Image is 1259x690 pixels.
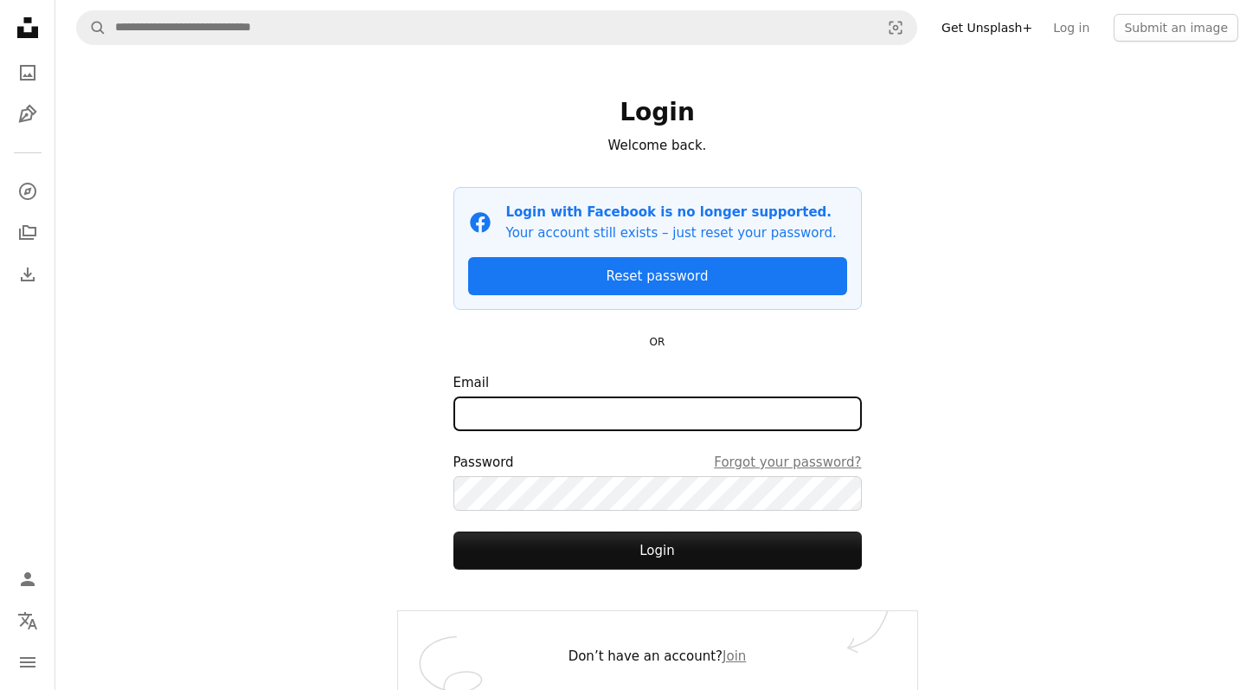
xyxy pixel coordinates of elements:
[453,452,862,473] div: Password
[714,452,861,473] a: Forgot your password?
[931,14,1043,42] a: Get Unsplash+
[723,648,746,664] a: Join
[453,135,862,156] p: Welcome back.
[76,10,917,45] form: Find visuals sitewide
[10,174,45,209] a: Explore
[10,55,45,90] a: Photos
[10,216,45,250] a: Collections
[453,97,862,128] h1: Login
[453,397,862,431] input: Email
[1114,14,1238,42] button: Submit an image
[453,532,862,570] button: Login
[10,97,45,132] a: Illustrations
[10,257,45,292] a: Download History
[453,372,862,431] label: Email
[453,476,862,511] input: PasswordForgot your password?
[10,562,45,596] a: Log in / Sign up
[875,11,916,44] button: Visual search
[506,202,837,222] p: Login with Facebook is no longer supported.
[10,10,45,48] a: Home — Unsplash
[10,645,45,680] button: Menu
[10,603,45,638] button: Language
[77,11,106,44] button: Search Unsplash
[468,257,847,295] a: Reset password
[506,222,837,243] p: Your account still exists – just reset your password.
[1043,14,1100,42] a: Log in
[650,336,665,348] small: OR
